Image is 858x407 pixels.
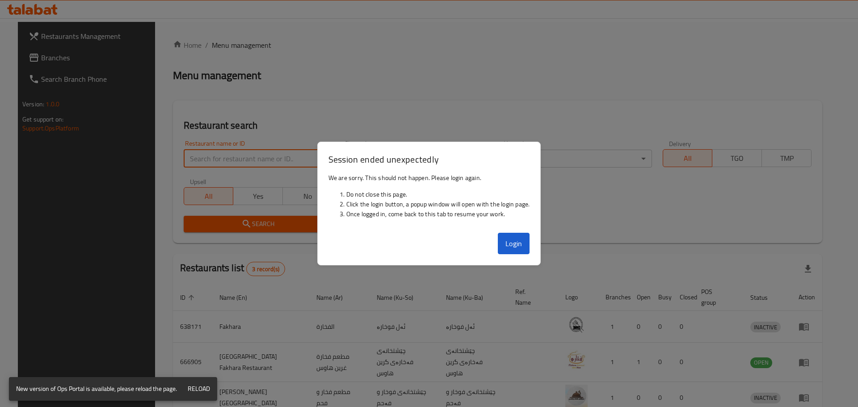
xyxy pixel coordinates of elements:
[346,199,530,209] li: Click the login button, a popup window will open with the login page.
[498,233,530,254] button: Login
[16,380,177,398] div: New version of Ops Portal is available, please reload the page.
[346,209,530,219] li: Once logged in, come back to this tab to resume your work.
[346,189,530,199] li: Do not close this page.
[328,153,530,166] h3: Session ended unexpectedly
[188,383,210,394] span: Reload
[184,381,214,397] button: Reload
[318,169,541,229] div: We are sorry. This should not happen. Please login again.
